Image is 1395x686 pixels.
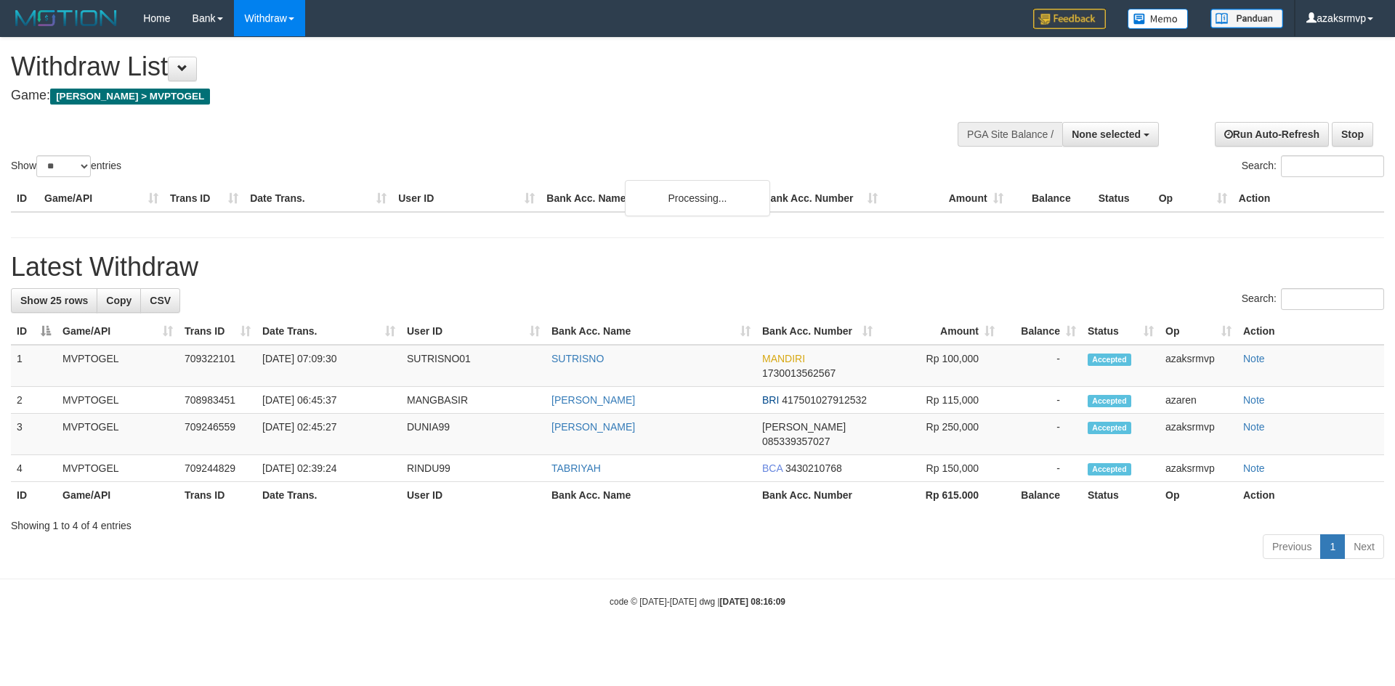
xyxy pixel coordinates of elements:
td: 1 [11,345,57,387]
button: None selected [1062,122,1159,147]
th: ID [11,482,57,509]
span: [PERSON_NAME] > MVPTOGEL [50,89,210,105]
th: Bank Acc. Number: activate to sort column ascending [756,318,878,345]
a: 1 [1320,534,1345,559]
span: Show 25 rows [20,295,88,306]
th: Balance: activate to sort column ascending [1000,318,1082,345]
a: Note [1243,421,1265,433]
td: 709244829 [179,455,256,482]
td: MANGBASIR [401,387,546,414]
td: DUNIA99 [401,414,546,455]
th: ID [11,185,39,212]
label: Search: [1242,288,1384,310]
span: Copy 417501027912532 to clipboard [782,394,867,406]
div: Showing 1 to 4 of 4 entries [11,513,1384,533]
th: Status [1093,185,1153,212]
th: Op: activate to sort column ascending [1160,318,1237,345]
td: 4 [11,455,57,482]
th: Op [1160,482,1237,509]
span: Accepted [1088,354,1131,366]
th: Date Trans.: activate to sort column ascending [256,318,401,345]
td: [DATE] 06:45:37 [256,387,401,414]
span: BCA [762,462,783,474]
th: Date Trans. [244,185,392,212]
span: BRI [762,394,779,406]
span: Copy [106,295,132,306]
th: Op [1153,185,1233,212]
td: MVPTOGEL [57,387,179,414]
span: Copy 3430210768 to clipboard [785,462,842,474]
th: Rp 615.000 [878,482,1000,509]
a: [PERSON_NAME] [551,421,635,433]
a: Note [1243,394,1265,406]
strong: [DATE] 08:16:09 [720,597,785,607]
small: code © [DATE]-[DATE] dwg | [610,597,785,607]
td: SUTRISNO01 [401,345,546,387]
a: CSV [140,288,180,313]
td: azaksrmvp [1160,455,1237,482]
td: 3 [11,414,57,455]
span: Copy 1730013562567 to clipboard [762,367,836,379]
th: Action [1237,318,1384,345]
input: Search: [1281,155,1384,177]
td: MVPTOGEL [57,345,179,387]
th: ID: activate to sort column descending [11,318,57,345]
td: 709246559 [179,414,256,455]
span: Accepted [1088,463,1131,475]
th: Bank Acc. Name [541,185,757,212]
th: Bank Acc. Number [756,482,878,509]
img: Feedback.jpg [1033,9,1106,29]
td: - [1000,387,1082,414]
td: - [1000,414,1082,455]
th: Game/API [39,185,164,212]
td: - [1000,345,1082,387]
a: TABRIYAH [551,462,601,474]
a: Run Auto-Refresh [1215,122,1329,147]
a: Next [1344,534,1384,559]
th: Amount: activate to sort column ascending [878,318,1000,345]
td: 709322101 [179,345,256,387]
span: Accepted [1088,395,1131,407]
th: User ID [392,185,541,212]
th: Bank Acc. Name [546,482,756,509]
th: Balance [1000,482,1082,509]
td: - [1000,455,1082,482]
th: Game/API: activate to sort column ascending [57,318,179,345]
h1: Withdraw List [11,52,915,81]
span: MANDIRI [762,353,805,364]
img: Button%20Memo.svg [1128,9,1189,29]
span: None selected [1072,128,1141,140]
th: Trans ID [179,482,256,509]
td: azaksrmvp [1160,414,1237,455]
th: Amount [883,185,1009,212]
th: Date Trans. [256,482,401,509]
div: Processing... [625,180,770,216]
td: RINDU99 [401,455,546,482]
td: azaksrmvp [1160,345,1237,387]
a: Copy [97,288,141,313]
span: [PERSON_NAME] [762,421,846,433]
input: Search: [1281,288,1384,310]
td: Rp 115,000 [878,387,1000,414]
h1: Latest Withdraw [11,253,1384,282]
th: Bank Acc. Name: activate to sort column ascending [546,318,756,345]
th: Status [1082,482,1160,509]
a: [PERSON_NAME] [551,394,635,406]
th: Game/API [57,482,179,509]
th: Bank Acc. Number [757,185,883,212]
td: Rp 250,000 [878,414,1000,455]
th: Action [1233,185,1384,212]
td: MVPTOGEL [57,414,179,455]
td: 708983451 [179,387,256,414]
select: Showentries [36,155,91,177]
label: Show entries [11,155,121,177]
div: PGA Site Balance / [958,122,1062,147]
a: Previous [1263,534,1321,559]
a: SUTRISNO [551,353,604,364]
img: MOTION_logo.png [11,7,121,29]
h4: Game: [11,89,915,103]
td: [DATE] 02:45:27 [256,414,401,455]
td: azaren [1160,387,1237,414]
span: CSV [150,295,171,306]
th: Trans ID [164,185,244,212]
